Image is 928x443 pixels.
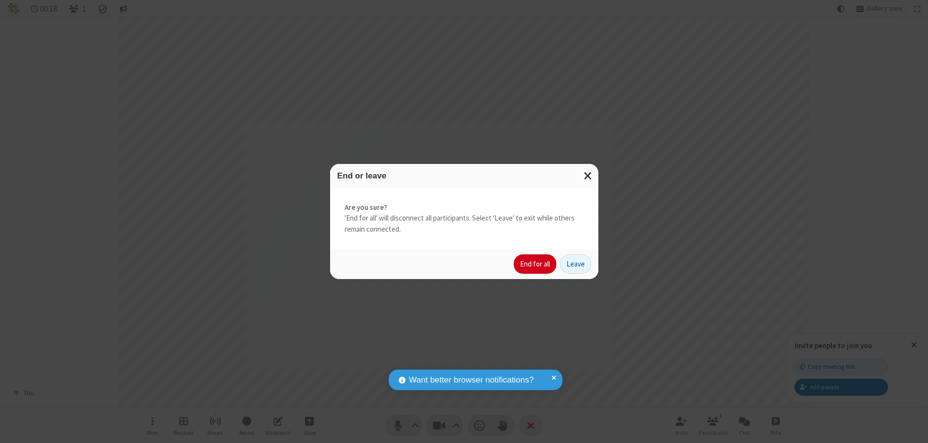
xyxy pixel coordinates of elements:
div: 'End for all' will disconnect all participants. Select 'Leave' to exit while others remain connec... [330,188,598,250]
button: End for all [514,254,556,274]
h3: End or leave [337,171,591,180]
button: Close modal [578,164,598,188]
strong: Are you sure? [345,202,584,213]
button: Leave [560,254,591,274]
span: Want better browser notifications? [409,374,534,386]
